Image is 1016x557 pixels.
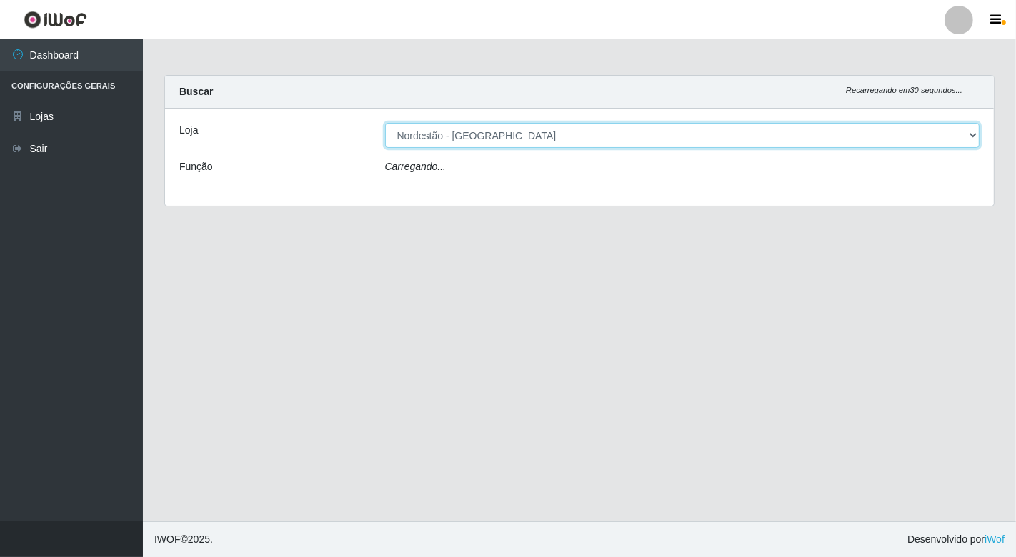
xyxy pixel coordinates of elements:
[985,533,1005,545] a: iWof
[154,533,181,545] span: IWOF
[179,123,198,138] label: Loja
[179,159,213,174] label: Função
[24,11,87,29] img: CoreUI Logo
[385,161,447,172] i: Carregando...
[154,532,213,547] span: © 2025 .
[846,86,962,94] i: Recarregando em 30 segundos...
[907,532,1005,547] span: Desenvolvido por
[179,86,213,97] strong: Buscar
